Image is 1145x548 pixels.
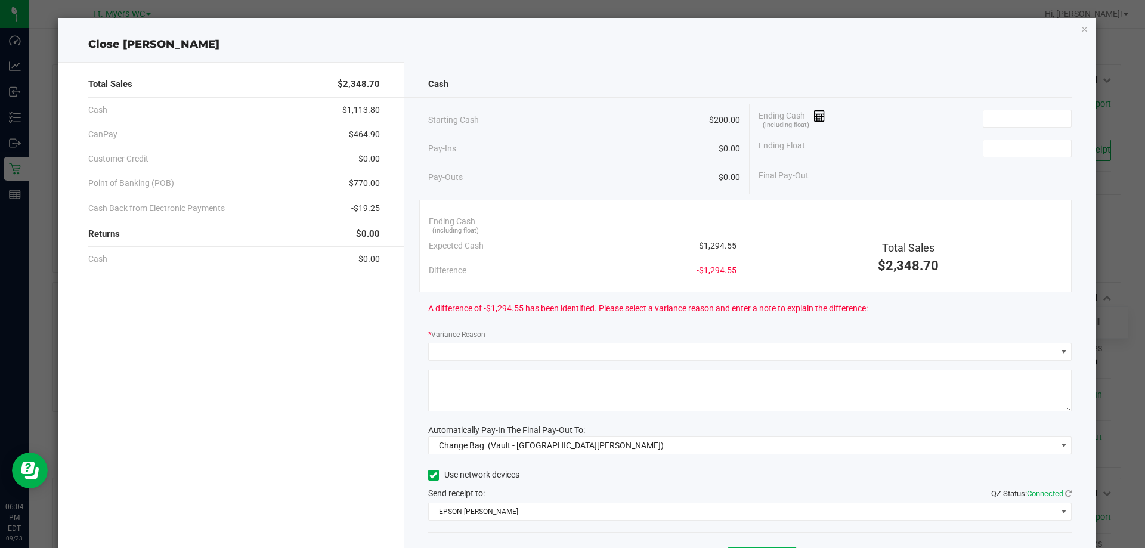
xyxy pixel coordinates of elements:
span: $0.00 [719,171,740,184]
span: $1,294.55 [699,240,736,252]
span: (including float) [432,226,479,236]
span: Starting Cash [428,114,479,126]
span: $0.00 [358,253,380,265]
span: Cash [88,104,107,116]
span: CanPay [88,128,117,141]
label: Use network devices [428,469,519,481]
span: Expected Cash [429,240,484,252]
label: Variance Reason [428,329,485,340]
span: $1,113.80 [342,104,380,116]
span: $0.00 [358,153,380,165]
span: A difference of -$1,294.55 has been identified. Please select a variance reason and enter a note ... [428,302,868,315]
span: -$19.25 [351,202,380,215]
span: Connected [1027,489,1063,498]
span: $464.90 [349,128,380,141]
span: Customer Credit [88,153,148,165]
span: Total Sales [882,242,934,254]
span: Cash [88,253,107,265]
span: Final Pay-Out [759,169,809,182]
span: (including float) [763,120,809,131]
span: $2,348.70 [878,258,939,273]
span: Pay-Outs [428,171,463,184]
span: Ending Cash [759,110,825,128]
span: EPSON-[PERSON_NAME] [429,503,1057,520]
span: (Vault - [GEOGRAPHIC_DATA][PERSON_NAME]) [488,441,664,450]
span: Ending Cash [429,215,475,228]
span: $770.00 [349,177,380,190]
span: Point of Banking (POB) [88,177,174,190]
span: Change Bag [439,441,484,450]
div: Close [PERSON_NAME] [58,36,1096,52]
span: QZ Status: [991,489,1072,498]
span: Difference [429,264,466,277]
span: Send receipt to: [428,488,485,498]
iframe: Resource center [12,453,48,488]
span: $2,348.70 [338,78,380,91]
span: Pay-Ins [428,143,456,155]
span: $0.00 [356,227,380,241]
span: Cash [428,78,448,91]
span: Total Sales [88,78,132,91]
span: -$1,294.55 [697,264,736,277]
span: Ending Float [759,140,805,157]
span: Cash Back from Electronic Payments [88,202,225,215]
span: $0.00 [719,143,740,155]
div: Returns [88,221,380,247]
span: Automatically Pay-In The Final Pay-Out To: [428,425,585,435]
span: $200.00 [709,114,740,126]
